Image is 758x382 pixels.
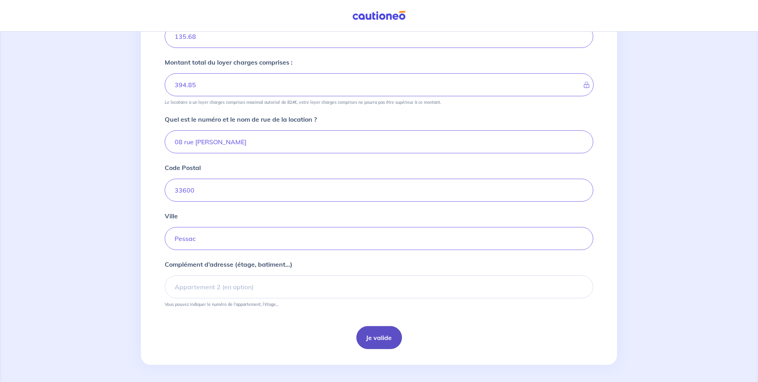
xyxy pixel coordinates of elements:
p: Quel est le numéro et le nom de rue de la location ? [165,115,317,124]
img: Cautioneo [349,11,409,21]
p: Le locataire a un loyer charges comprises maximal autorisé de 824€, votre loyer charges comprises... [165,99,441,105]
input: Appartement 2 (en option) [165,275,593,298]
p: Montant total du loyer charges comprises : [165,57,292,67]
p: Complément d’adresse (étage, batiment...) [165,260,292,269]
p: Code Postal [165,163,201,172]
input: Ex: 165 avenue de Bretagne [165,130,593,153]
button: Je valide [356,326,402,349]
input: Ex: Lille [165,227,593,250]
input: Ex: 59000 [165,179,593,202]
p: Vous pouvez indiquer le numéro de l’appartement, l’étage... [165,302,278,307]
p: Ville [165,211,178,221]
